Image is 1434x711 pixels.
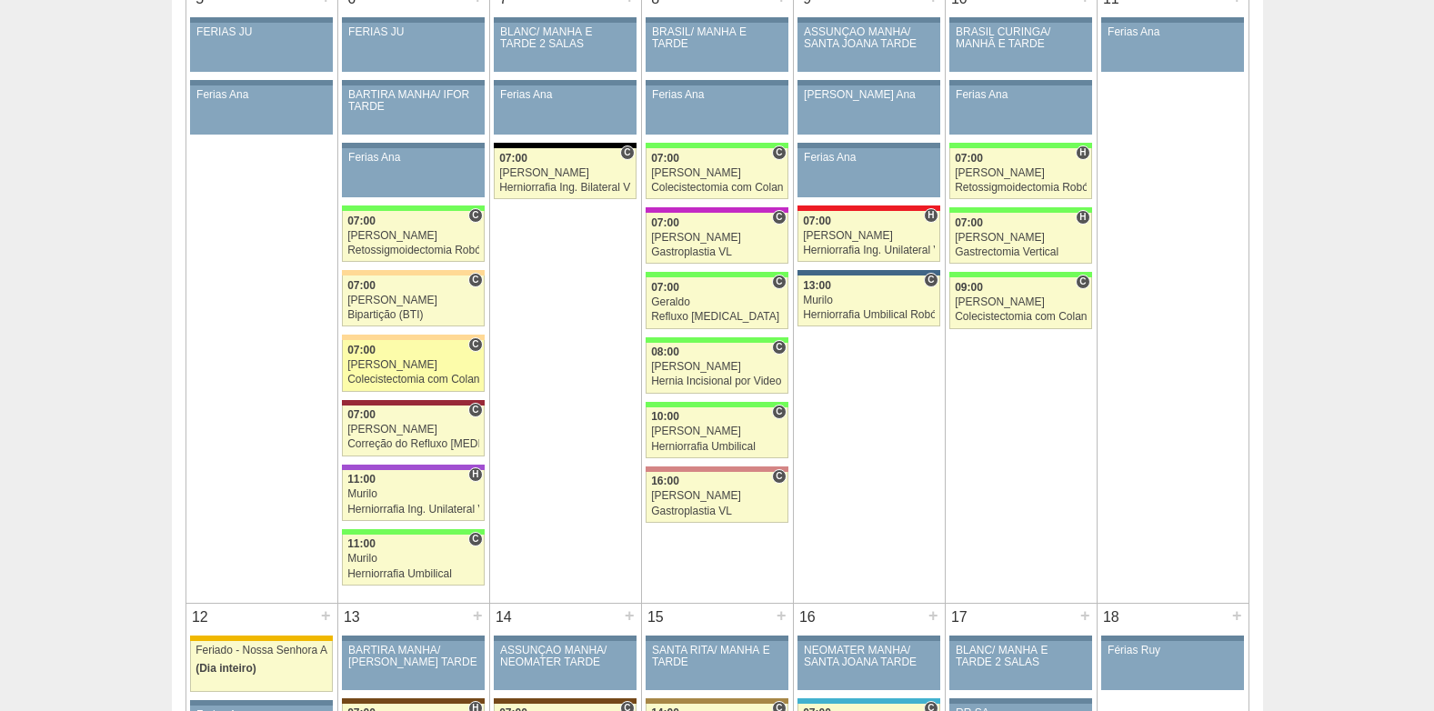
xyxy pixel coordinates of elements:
div: Key: Aviso [949,80,1091,85]
div: Key: Sírio Libanês [342,400,484,406]
span: 08:00 [651,345,679,358]
div: Ferias Ana [956,89,1086,101]
a: C 07:00 [PERSON_NAME] Gastroplastia VL [646,213,787,264]
a: Ferias Ana [342,148,484,197]
div: Key: Aviso [190,17,332,23]
div: Geraldo [651,296,783,308]
div: Key: São Luiz - Jabaquara [797,270,939,275]
span: Consultório [772,340,786,355]
span: 07:00 [955,152,983,165]
span: Consultório [772,405,786,419]
a: ASSUNÇÃO MANHÃ/ NEOMATER TARDE [494,641,636,690]
div: 12 [186,604,215,631]
div: Key: Aviso [797,17,939,23]
span: Consultório [772,275,786,289]
span: (Dia inteiro) [196,662,256,675]
div: [PERSON_NAME] [955,232,1087,244]
div: [PERSON_NAME] [347,230,479,242]
div: NEOMATER MANHÃ/ SANTA JOANA TARDE [804,645,934,668]
div: 13 [338,604,366,631]
div: [PERSON_NAME] [955,167,1087,179]
div: Feriado - Nossa Senhora Aparecida [196,645,327,656]
div: Herniorrafia Umbilical [651,441,783,453]
div: + [318,604,334,627]
div: FERIAS JU [348,26,478,38]
div: Key: Aviso [342,17,484,23]
div: + [1078,604,1093,627]
div: Key: Brasil [949,143,1091,148]
a: BRASIL CURINGA/ MANHÃ E TARDE [949,23,1091,72]
span: Consultório [468,532,482,546]
div: Key: Aviso [797,636,939,641]
span: 07:00 [651,216,679,229]
div: Key: Bartira [342,270,484,275]
a: SANTA RITA/ MANHÃ E TARDE [646,641,787,690]
span: Consultório [468,273,482,287]
a: BLANC/ MANHÃ E TARDE 2 SALAS [949,641,1091,690]
a: Ferias Ana [646,85,787,135]
div: Férias Ruy [1108,645,1238,656]
a: Férias Ruy [1101,641,1243,690]
div: ASSUNÇÃO MANHÃ/ NEOMATER TARDE [500,645,630,668]
a: C 07:00 [PERSON_NAME] Colecistectomia com Colangiografia VL [646,148,787,199]
div: SANTA RITA/ MANHÃ E TARDE [652,645,782,668]
div: Key: Aviso [646,17,787,23]
span: 07:00 [651,281,679,294]
div: Key: Feriado [190,636,332,641]
div: [PERSON_NAME] [651,232,783,244]
div: Key: Aviso [797,143,939,148]
a: C 07:00 [PERSON_NAME] Colecistectomia com Colangiografia VL [342,340,484,391]
div: Colecistectomia com Colangiografia VL [955,311,1087,323]
div: Ferias Ana [804,152,934,164]
a: BARTIRA MANHÃ/ [PERSON_NAME] TARDE [342,641,484,690]
div: [PERSON_NAME] [347,424,479,436]
div: Key: Brasil [342,529,484,535]
span: 07:00 [347,344,376,356]
div: Herniorrafia Ing. Bilateral VL [499,182,631,194]
div: Key: Aviso [494,80,636,85]
div: Herniorrafia Ing. Unilateral VL [803,245,935,256]
div: Key: Santa Joana [342,698,484,704]
a: BRASIL/ MANHÃ E TARDE [646,23,787,72]
div: Key: Blanc [494,143,636,148]
div: Key: Santa Helena [646,466,787,472]
a: Ferias Ana [797,148,939,197]
div: [PERSON_NAME] [651,167,783,179]
span: Consultório [772,469,786,484]
div: Key: Santa Joana [494,698,636,704]
div: [PERSON_NAME] [499,167,631,179]
div: Key: Brasil [646,337,787,343]
div: + [470,604,486,627]
div: Key: Aviso [646,80,787,85]
div: [PERSON_NAME] [347,359,479,371]
div: Gastroplastia VL [651,246,783,258]
div: Key: Brasil [646,143,787,148]
a: Ferias Ana [494,85,636,135]
div: Key: IFOR [342,465,484,470]
div: + [1229,604,1245,627]
div: Correção do Refluxo [MEDICAL_DATA] esofágico Robótico [347,438,479,450]
div: Key: Brasil [342,205,484,211]
div: 16 [794,604,822,631]
div: ASSUNÇÃO MANHÃ/ SANTA JOANA TARDE [804,26,934,50]
span: 11:00 [347,473,376,486]
div: Key: Aviso [1101,636,1243,641]
a: H 07:00 [PERSON_NAME] Retossigmoidectomia Robótica [949,148,1091,199]
div: 15 [642,604,670,631]
div: Key: Aviso [949,698,1091,704]
div: + [622,604,637,627]
span: 07:00 [803,215,831,227]
div: Key: Brasil [646,272,787,277]
div: BARTIRA MANHÃ/ [PERSON_NAME] TARDE [348,645,478,668]
div: [PERSON_NAME] [651,361,783,373]
div: Colecistectomia com Colangiografia VL [651,182,783,194]
div: Murilo [347,553,479,565]
a: FERIAS JU [342,23,484,72]
div: Refluxo [MEDICAL_DATA] esofágico Robótico [651,311,783,323]
span: Consultório [620,145,634,160]
div: BRASIL CURINGA/ MANHÃ E TARDE [956,26,1086,50]
div: BLANC/ MANHÃ E TARDE 2 SALAS [956,645,1086,668]
div: Gastroplastia VL [651,506,783,517]
div: Gastrectomia Vertical [955,246,1087,258]
div: Murilo [347,488,479,500]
